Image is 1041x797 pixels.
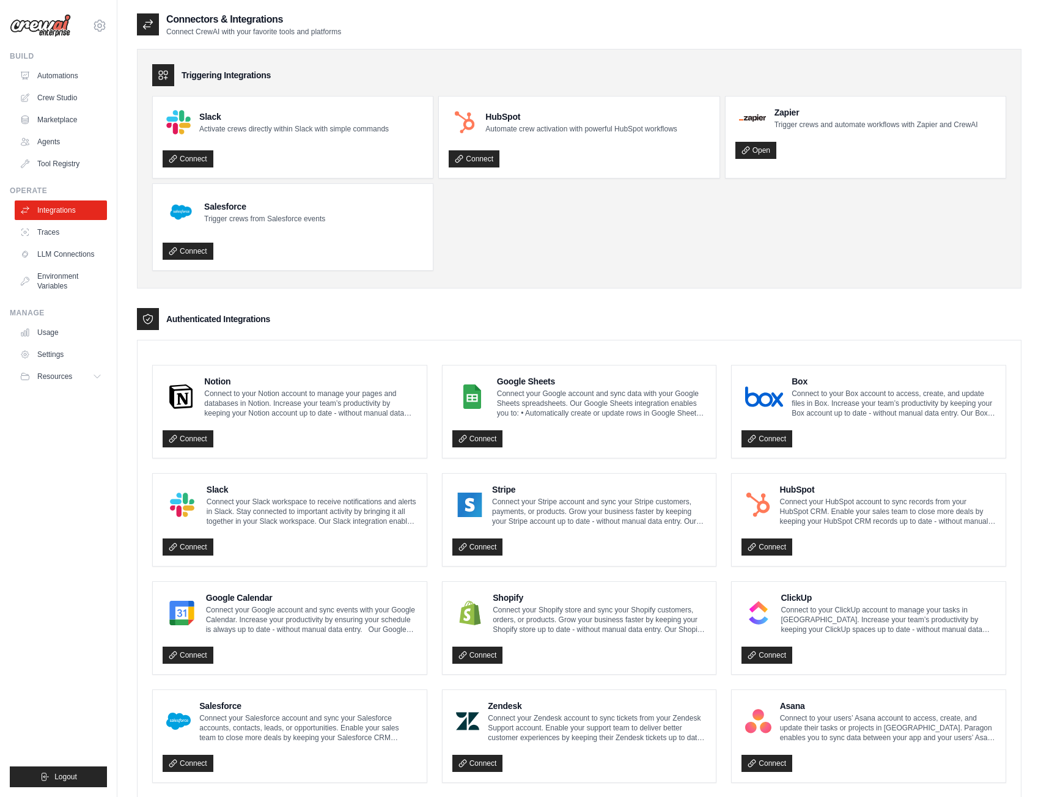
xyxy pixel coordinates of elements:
[15,200,107,220] a: Integrations
[163,243,213,260] a: Connect
[15,323,107,342] a: Usage
[780,713,996,743] p: Connect to your users’ Asana account to access, create, and update their tasks or projects in [GE...
[497,389,707,418] p: Connect your Google account and sync data with your Google Sheets spreadsheets. Our Google Sheets...
[15,110,107,130] a: Marketplace
[780,497,996,526] p: Connect your HubSpot account to sync records from your HubSpot CRM. Enable your sales team to clo...
[166,601,197,625] img: Google Calendar Logo
[488,713,706,743] p: Connect your Zendesk account to sync tickets from your Zendesk Support account. Enable your suppo...
[207,497,417,526] p: Connect your Slack workspace to receive notifications and alerts in Slack. Stay connected to impo...
[456,601,485,625] img: Shopify Logo
[456,384,488,409] img: Google Sheets Logo
[15,88,107,108] a: Crew Studio
[15,132,107,152] a: Agents
[485,124,677,134] p: Automate crew activation with powerful HubSpot workflows
[10,308,107,318] div: Manage
[10,186,107,196] div: Operate
[15,345,107,364] a: Settings
[204,375,416,387] h4: Notion
[163,647,213,664] a: Connect
[204,389,416,418] p: Connect to your Notion account to manage your pages and databases in Notion. Increase your team’s...
[745,493,771,517] img: HubSpot Logo
[15,154,107,174] a: Tool Registry
[781,592,996,604] h4: ClickUp
[452,755,503,772] a: Connect
[741,647,792,664] a: Connect
[741,755,792,772] a: Connect
[792,389,996,418] p: Connect to your Box account to access, create, and update files in Box. Increase your team’s prod...
[745,709,771,733] img: Asana Logo
[163,755,213,772] a: Connect
[449,150,499,167] a: Connect
[199,700,416,712] h4: Salesforce
[163,538,213,556] a: Connect
[485,111,677,123] h4: HubSpot
[492,497,706,526] p: Connect your Stripe account and sync your Stripe customers, payments, or products. Grow your busi...
[735,142,776,159] a: Open
[452,430,503,447] a: Connect
[739,114,766,122] img: Zapier Logo
[206,605,417,634] p: Connect your Google account and sync events with your Google Calendar. Increase your productivity...
[166,110,191,134] img: Slack Logo
[493,592,706,604] h4: Shopify
[456,493,484,517] img: Stripe Logo
[10,766,107,787] button: Logout
[774,120,978,130] p: Trigger crews and automate workflows with Zapier and CrewAI
[54,772,77,782] span: Logout
[166,384,196,409] img: Notion Logo
[182,69,271,81] h3: Triggering Integrations
[166,493,198,517] img: Slack Logo
[166,27,341,37] p: Connect CrewAI with your favorite tools and platforms
[781,605,996,634] p: Connect to your ClickUp account to manage your tasks in [GEOGRAPHIC_DATA]. Increase your team’s p...
[166,12,341,27] h2: Connectors & Integrations
[780,483,996,496] h4: HubSpot
[774,106,978,119] h4: Zapier
[15,266,107,296] a: Environment Variables
[780,700,996,712] h4: Asana
[37,372,72,381] span: Resources
[452,538,503,556] a: Connect
[456,709,480,733] img: Zendesk Logo
[10,51,107,61] div: Build
[488,700,706,712] h4: Zendesk
[207,483,417,496] h4: Slack
[741,430,792,447] a: Connect
[163,430,213,447] a: Connect
[745,601,772,625] img: ClickUp Logo
[199,124,389,134] p: Activate crews directly within Slack with simple commands
[166,709,191,733] img: Salesforce Logo
[492,483,706,496] h4: Stripe
[15,367,107,386] button: Resources
[493,605,706,634] p: Connect your Shopify store and sync your Shopify customers, orders, or products. Grow your busine...
[745,384,783,409] img: Box Logo
[166,313,270,325] h3: Authenticated Integrations
[10,14,71,37] img: Logo
[497,375,707,387] h4: Google Sheets
[199,713,416,743] p: Connect your Salesforce account and sync your Salesforce accounts, contacts, leads, or opportunit...
[163,150,213,167] a: Connect
[452,647,503,664] a: Connect
[15,244,107,264] a: LLM Connections
[199,111,389,123] h4: Slack
[741,538,792,556] a: Connect
[15,66,107,86] a: Automations
[206,592,417,604] h4: Google Calendar
[15,222,107,242] a: Traces
[792,375,996,387] h4: Box
[452,110,477,134] img: HubSpot Logo
[204,200,325,213] h4: Salesforce
[204,214,325,224] p: Trigger crews from Salesforce events
[166,197,196,227] img: Salesforce Logo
